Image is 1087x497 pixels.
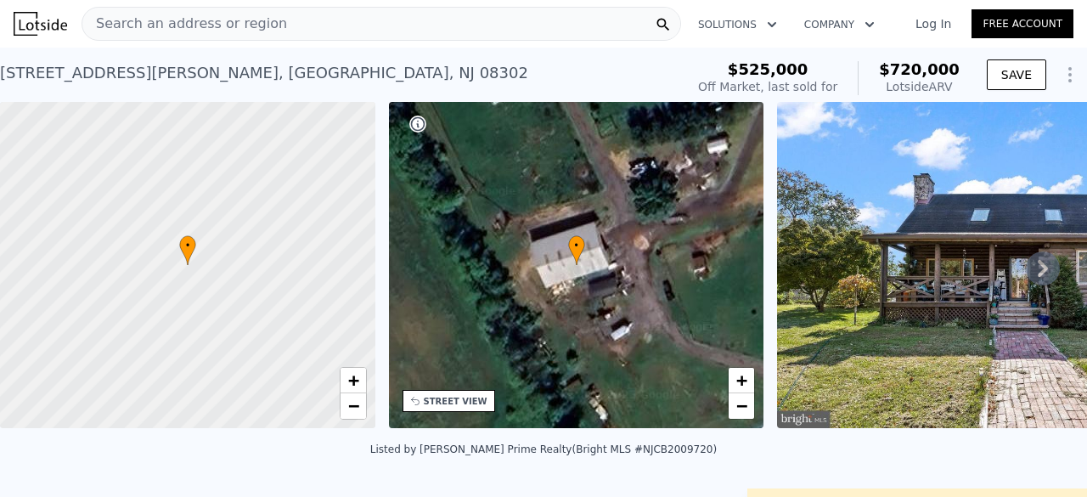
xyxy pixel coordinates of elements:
[987,59,1046,90] button: SAVE
[1053,58,1087,92] button: Show Options
[347,370,358,391] span: +
[14,12,67,36] img: Lotside
[736,395,747,416] span: −
[341,368,366,393] a: Zoom in
[698,78,837,95] div: Off Market, last sold for
[370,443,717,455] div: Listed by [PERSON_NAME] Prime Realty (Bright MLS #NJCB2009720)
[879,78,960,95] div: Lotside ARV
[179,235,196,265] div: •
[736,370,747,391] span: +
[568,238,585,253] span: •
[341,393,366,419] a: Zoom out
[972,9,1073,38] a: Free Account
[684,9,791,40] button: Solutions
[729,368,754,393] a: Zoom in
[82,14,287,34] span: Search an address or region
[729,393,754,419] a: Zoom out
[424,395,487,408] div: STREET VIEW
[728,60,808,78] span: $525,000
[895,15,972,32] a: Log In
[879,60,960,78] span: $720,000
[179,238,196,253] span: •
[568,235,585,265] div: •
[347,395,358,416] span: −
[791,9,888,40] button: Company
